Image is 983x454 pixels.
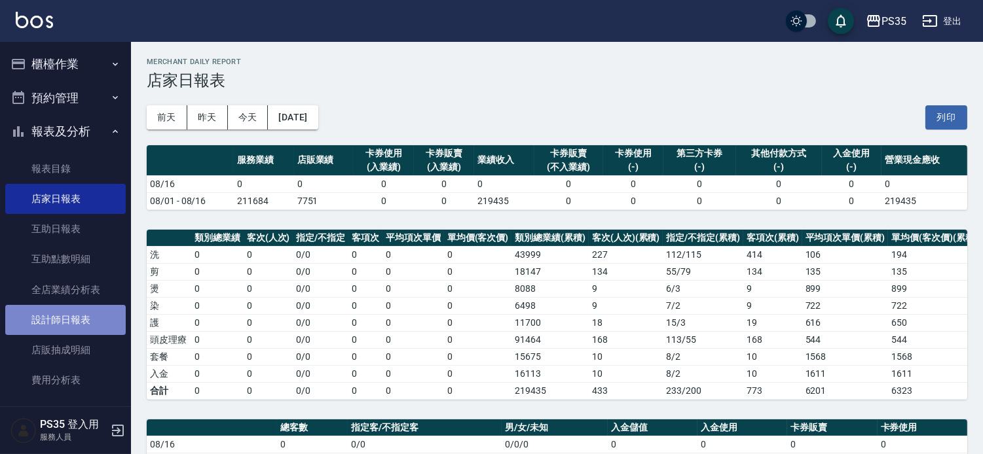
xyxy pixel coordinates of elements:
[881,145,967,176] th: 營業現金應收
[147,365,191,382] td: 入金
[667,160,733,174] div: (-)
[589,280,663,297] td: 9
[147,71,967,90] h3: 店家日報表
[244,280,293,297] td: 0
[861,8,912,35] button: PS35
[663,297,743,314] td: 7 / 2
[382,230,444,247] th: 平均項次單價
[5,244,126,274] a: 互助點數明細
[603,192,663,209] td: 0
[736,175,822,192] td: 0
[589,297,663,314] td: 9
[802,382,889,399] td: 6201
[739,160,819,174] div: (-)
[444,230,512,247] th: 單均價(客次價)
[357,147,411,160] div: 卡券使用
[417,160,471,174] div: (入業績)
[191,365,244,382] td: 0
[739,147,819,160] div: 其他付款方式
[147,382,191,399] td: 合計
[382,246,444,263] td: 0
[414,192,474,209] td: 0
[244,365,293,382] td: 0
[802,230,889,247] th: 平均項次單價(累積)
[191,263,244,280] td: 0
[234,175,294,192] td: 0
[787,419,877,436] th: 卡券販賣
[5,47,126,81] button: 櫃檯作業
[663,348,743,365] td: 8 / 2
[825,147,879,160] div: 入金使用
[502,419,608,436] th: 男/女/未知
[589,230,663,247] th: 客次(人次)(累積)
[663,280,743,297] td: 6 / 3
[244,331,293,348] td: 0
[5,214,126,244] a: 互助日報表
[608,419,697,436] th: 入金儲值
[538,160,601,174] div: (不入業績)
[382,365,444,382] td: 0
[293,331,348,348] td: 0 / 0
[147,192,234,209] td: 08/01 - 08/16
[382,382,444,399] td: 0
[743,297,802,314] td: 9
[802,246,889,263] td: 106
[348,436,502,453] td: 0/0
[511,348,589,365] td: 15675
[888,280,980,297] td: 899
[888,314,980,331] td: 650
[5,184,126,214] a: 店家日報表
[5,114,126,148] button: 報表及分析
[147,105,187,130] button: 前天
[414,175,474,192] td: 0
[244,297,293,314] td: 0
[293,297,348,314] td: 0 / 0
[354,192,414,209] td: 0
[40,431,107,443] p: 服務人員
[667,147,733,160] div: 第三方卡券
[147,58,967,66] h2: Merchant Daily Report
[228,105,269,130] button: 今天
[697,436,787,453] td: 0
[444,382,512,399] td: 0
[888,297,980,314] td: 722
[802,263,889,280] td: 135
[277,436,348,453] td: 0
[191,348,244,365] td: 0
[511,246,589,263] td: 43999
[589,314,663,331] td: 18
[382,263,444,280] td: 0
[663,314,743,331] td: 15 / 3
[888,348,980,365] td: 1568
[244,263,293,280] td: 0
[147,230,981,400] table: a dense table
[697,419,787,436] th: 入金使用
[244,230,293,247] th: 客次(人次)
[511,382,589,399] td: 219435
[294,175,354,192] td: 0
[5,275,126,305] a: 全店業績分析表
[382,280,444,297] td: 0
[888,382,980,399] td: 6323
[589,365,663,382] td: 10
[802,314,889,331] td: 616
[925,105,967,130] button: 列印
[888,263,980,280] td: 135
[802,331,889,348] td: 544
[293,246,348,263] td: 0 / 0
[382,331,444,348] td: 0
[802,297,889,314] td: 722
[878,436,967,453] td: 0
[293,263,348,280] td: 0 / 0
[589,331,663,348] td: 168
[40,418,107,431] h5: PS35 登入用
[5,335,126,365] a: 店販抽成明細
[293,314,348,331] td: 0 / 0
[348,263,382,280] td: 0
[603,175,663,192] td: 0
[234,192,294,209] td: 211684
[743,280,802,297] td: 9
[444,331,512,348] td: 0
[743,230,802,247] th: 客項次(累積)
[663,230,743,247] th: 指定/不指定(累積)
